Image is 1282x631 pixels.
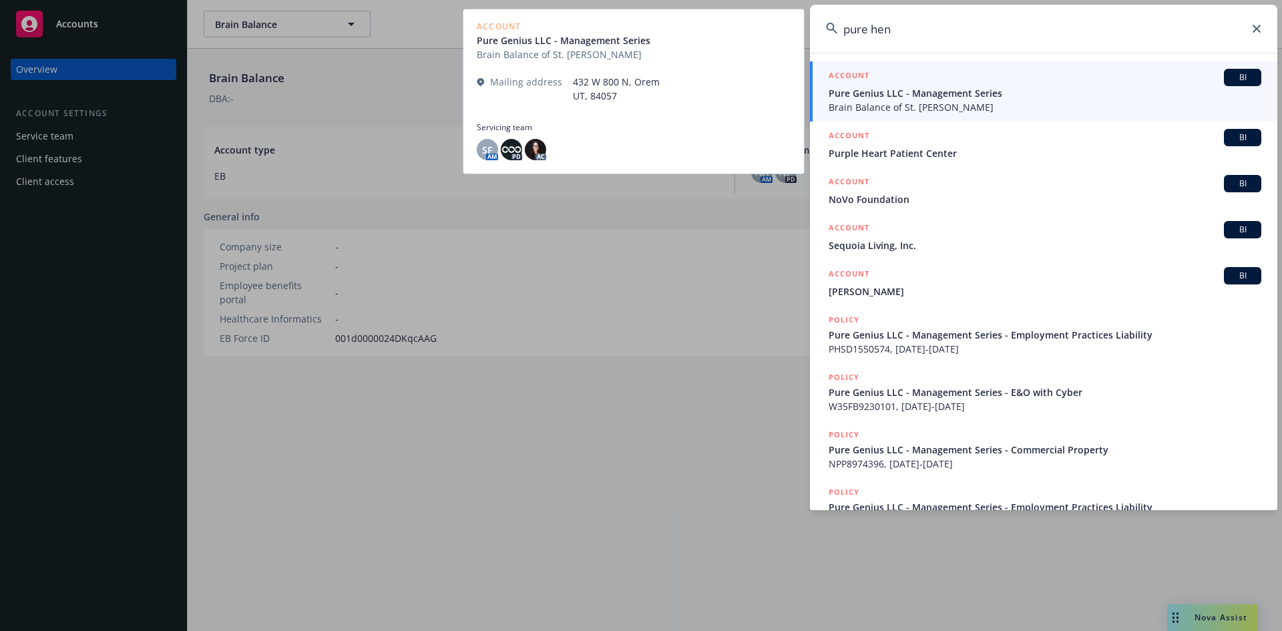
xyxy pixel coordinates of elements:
span: Purple Heart Patient Center [829,146,1261,160]
a: ACCOUNTBINoVo Foundation [810,168,1277,214]
span: BI [1229,270,1256,282]
span: NoVo Foundation [829,192,1261,206]
a: POLICYPure Genius LLC - Management Series - Employment Practices LiabilityPHSD1550574, [DATE]-[DATE] [810,306,1277,363]
span: Sequoia Living, Inc. [829,238,1261,252]
span: BI [1229,71,1256,83]
h5: ACCOUNT [829,267,869,283]
h5: ACCOUNT [829,221,869,237]
span: Pure Genius LLC - Management Series - Employment Practices Liability [829,500,1261,514]
span: [PERSON_NAME] [829,284,1261,298]
span: PHSD1550574, [DATE]-[DATE] [829,342,1261,356]
h5: POLICY [829,371,859,384]
span: Pure Genius LLC - Management Series - Commercial Property [829,443,1261,457]
span: BI [1229,132,1256,144]
h5: ACCOUNT [829,175,869,191]
span: W35FB9230101, [DATE]-[DATE] [829,399,1261,413]
a: ACCOUNTBISequoia Living, Inc. [810,214,1277,260]
a: ACCOUNTBIPurple Heart Patient Center [810,122,1277,168]
span: BI [1229,178,1256,190]
span: NPP8974396, [DATE]-[DATE] [829,457,1261,471]
span: Pure Genius LLC - Management Series - Employment Practices Liability [829,328,1261,342]
a: POLICYPure Genius LLC - Management Series - E&O with CyberW35FB9230101, [DATE]-[DATE] [810,363,1277,421]
h5: POLICY [829,428,859,441]
a: POLICYPure Genius LLC - Management Series - Commercial PropertyNPP8974396, [DATE]-[DATE] [810,421,1277,478]
input: Search... [810,5,1277,53]
span: BI [1229,224,1256,236]
span: Brain Balance of St. [PERSON_NAME] [829,100,1261,114]
a: ACCOUNTBI[PERSON_NAME] [810,260,1277,306]
a: POLICYPure Genius LLC - Management Series - Employment Practices Liability [810,478,1277,536]
a: ACCOUNTBIPure Genius LLC - Management SeriesBrain Balance of St. [PERSON_NAME] [810,61,1277,122]
h5: ACCOUNT [829,69,869,85]
h5: POLICY [829,485,859,499]
span: Pure Genius LLC - Management Series [829,86,1261,100]
h5: ACCOUNT [829,129,869,145]
span: Pure Genius LLC - Management Series - E&O with Cyber [829,385,1261,399]
h5: POLICY [829,313,859,327]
